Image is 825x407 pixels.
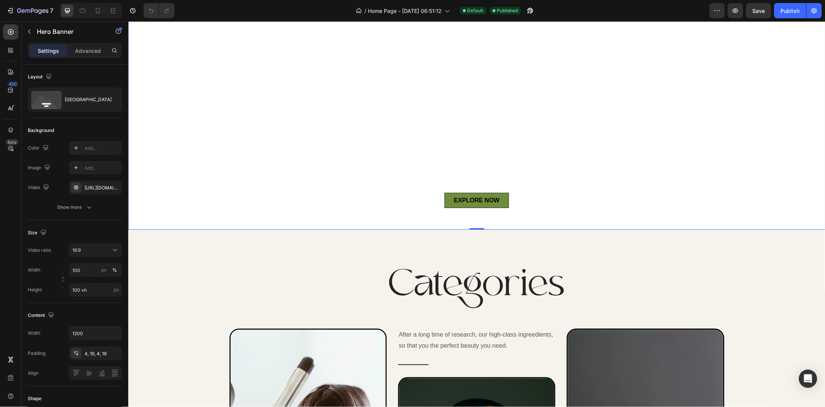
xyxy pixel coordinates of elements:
[28,350,45,357] div: Padding
[7,81,18,87] div: 450
[69,263,122,277] input: px%
[746,3,771,18] button: Save
[28,247,51,254] div: Video ratio
[50,6,53,15] p: 7
[28,310,56,321] div: Content
[6,139,18,145] div: Beta
[28,163,52,173] div: Image
[38,47,59,55] p: Settings
[37,27,102,36] p: Hero Banner
[69,326,122,340] input: Auto
[799,370,817,388] div: Open Intercom Messenger
[114,287,119,293] span: px
[85,145,120,152] div: Add...
[28,370,38,377] div: Align
[28,72,53,82] div: Layout
[316,172,380,187] a: EXPLORE NOW
[101,267,107,273] div: px
[368,7,442,15] span: Home Page - [DATE] 06:51:12
[85,184,120,191] div: [URL][DOMAIN_NAME]
[364,7,366,15] span: /
[3,3,57,18] button: 7
[28,395,41,402] div: Shape
[28,200,122,214] button: Show more
[69,283,122,297] input: px
[69,243,122,257] button: 16:9
[75,47,101,55] p: Advanced
[28,143,50,153] div: Color
[85,350,120,357] div: 4, 16, 4, 16
[72,247,81,253] span: 16:9
[28,267,40,273] label: Width
[144,3,174,18] div: Undo/Redo
[271,308,426,330] p: After a long time of research, our high-class ingreedients, so that you the perfect beauty you need.
[85,165,120,172] div: Add...
[28,183,51,193] div: Video
[468,7,484,14] span: Default
[110,266,119,275] button: px
[121,239,576,288] p: Categories
[753,8,765,14] span: Save
[28,330,40,337] div: Width
[774,3,806,18] button: Publish
[497,7,518,14] span: Published
[65,91,111,108] div: [GEOGRAPHIC_DATA]
[28,127,54,134] div: Background
[781,7,800,15] div: Publish
[112,267,117,273] div: %
[326,175,371,184] div: EXPLORE NOW
[99,266,109,275] button: %
[28,228,48,238] div: Size
[57,203,93,211] div: Show more
[28,286,42,293] label: Height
